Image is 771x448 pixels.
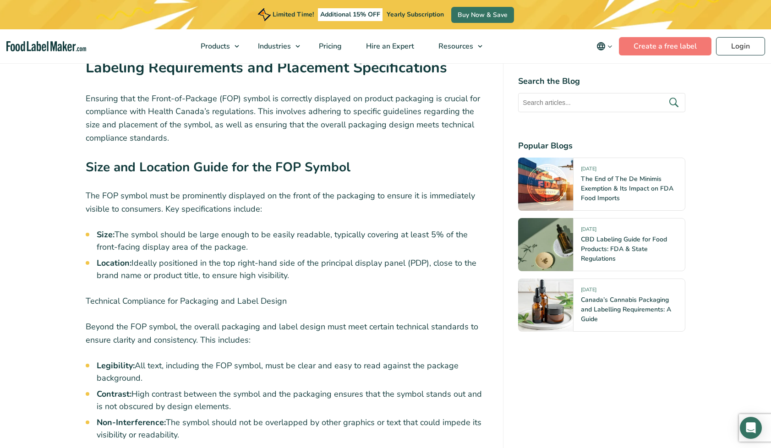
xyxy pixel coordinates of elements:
strong: Non-Interference: [97,417,166,428]
span: [DATE] [581,165,596,176]
span: Products [198,41,231,51]
p: Ensuring that the Front-of-Package (FOP) symbol is correctly displayed on product packaging is cr... [86,92,489,145]
a: Buy Now & Save [451,7,514,23]
a: Products [189,29,244,63]
span: Resources [436,41,474,51]
a: Hire an Expert [354,29,424,63]
li: The symbol should not be overlapped by other graphics or text that could impede its visibility or... [97,416,489,441]
input: Search articles... [518,93,685,112]
a: CBD Labeling Guide for Food Products: FDA & State Regulations [581,235,667,263]
li: All text, including the FOP symbol, must be clear and easy to read against the package background. [97,360,489,384]
a: Canada’s Cannabis Packaging and Labelling Requirements: A Guide [581,295,671,323]
p: Beyond the FOP symbol, the overall packaging and label design must meet certain technical standar... [86,320,489,347]
h4: Search the Blog [518,75,685,87]
li: Ideally positioned in the top right-hand side of the principal display panel (PDP), close to the ... [97,257,489,282]
p: The FOP symbol must be prominently displayed on the front of the packaging to ensure it is immedi... [86,189,489,216]
h4: Popular Blogs [518,140,685,152]
span: Hire an Expert [363,41,415,51]
li: High contrast between the symbol and the packaging ensures that the symbol stands out and is not ... [97,388,489,413]
a: Pricing [307,29,352,63]
a: Login [716,37,765,55]
span: Industries [255,41,292,51]
span: Additional 15% OFF [318,8,383,21]
strong: Location: [97,257,131,268]
span: Yearly Subscription [387,10,444,19]
a: The End of The De Minimis Exemption & Its Impact on FDA Food Imports [581,175,673,202]
strong: Size: [97,229,115,240]
div: Open Intercom Messenger [740,417,762,439]
a: Create a free label [619,37,711,55]
a: Resources [427,29,487,63]
strong: Legibility: [97,360,135,371]
p: Technical Compliance for Packaging and Label Design [86,295,489,308]
strong: Contrast: [97,388,131,399]
strong: Size and Location Guide for the FOP Symbol [86,158,350,176]
span: [DATE] [581,226,596,236]
span: Pricing [316,41,343,51]
span: Limited Time! [273,10,314,19]
a: Industries [246,29,305,63]
li: The symbol should be large enough to be easily readable, typically covering at least 5% of the fr... [97,229,489,253]
strong: Labeling Requirements and Placement Specifications [86,58,447,77]
span: [DATE] [581,286,596,297]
